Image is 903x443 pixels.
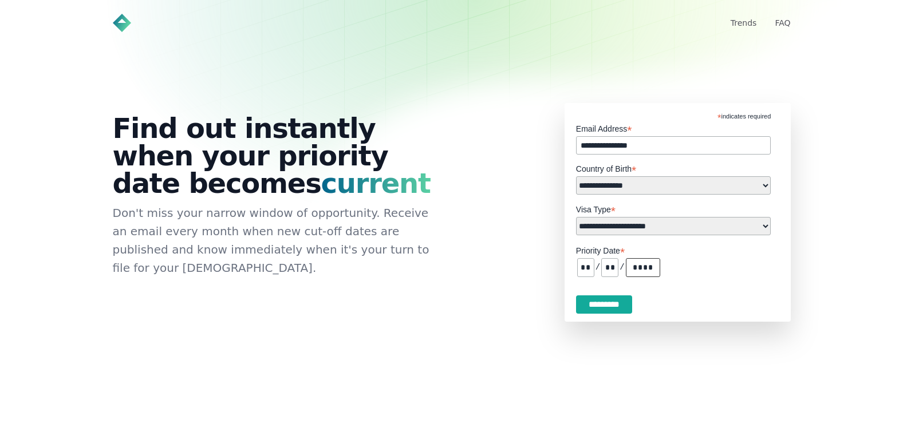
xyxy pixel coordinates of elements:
[620,263,624,272] pre: /
[113,114,443,197] h1: Find out instantly when your priority date becomes
[576,243,779,256] label: Priority Date
[576,201,771,215] label: Visa Type
[113,204,443,277] p: Don't miss your narrow window of opportunity. Receive an email every month when new cut-off dates...
[596,263,600,272] pre: /
[321,167,431,199] span: current
[775,18,790,27] a: FAQ
[576,121,771,135] label: Email Address
[576,161,771,175] label: Country of Birth
[731,18,757,27] a: Trends
[576,103,771,121] div: indicates required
